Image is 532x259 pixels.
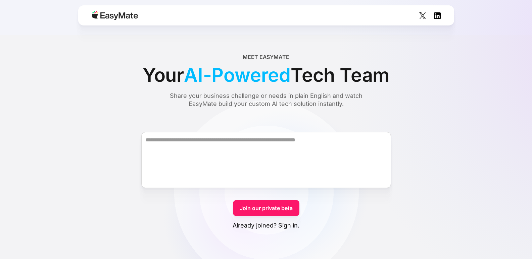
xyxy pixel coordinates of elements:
a: Join our private beta [233,200,299,216]
form: Form [25,120,508,230]
div: Share your business challenge or needs in plain English and watch EasyMate build your custom AI t... [157,92,375,108]
div: Your [143,61,389,89]
img: Social Icon [419,12,426,19]
a: Already joined? Sign in. [233,221,299,230]
span: Tech Team [291,61,389,89]
img: Easymate logo [92,11,138,20]
img: Social Icon [434,12,441,19]
div: Meet EasyMate [243,53,289,61]
span: AI-Powered [184,61,291,89]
